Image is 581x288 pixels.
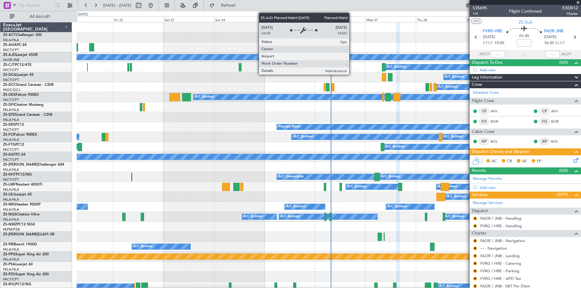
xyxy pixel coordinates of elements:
[3,143,15,147] span: ZS-FTG
[3,53,38,57] a: ZS-AJDLearjet 45XR
[483,34,495,40] span: [DATE]
[278,122,300,131] div: Planned Maint
[473,176,502,182] a: Manage Permits
[3,73,16,77] span: ZS-DCA
[466,17,517,22] div: Fri 29
[78,12,88,17] div: [DATE]
[3,58,19,62] a: FAOR/JNB
[473,247,477,250] button: R
[3,227,20,232] a: FAPM/PZB
[3,243,14,246] span: ZS-PIR
[3,243,37,246] a: ZS-PIRBeech 1900D
[3,153,25,157] a: ZS-KATPC-24
[133,242,153,251] div: A/C Booked
[3,43,27,47] a: ZS-AHAPC-24
[561,51,571,57] span: ALDT
[3,133,14,137] span: ZS-FCI
[445,73,464,82] div: A/C Booked
[3,43,17,47] span: ZS-AHA
[551,139,565,144] a: BOL
[559,167,568,174] span: (0/0)
[315,17,365,22] div: Tue 26
[3,283,15,286] span: ZS-RVL
[491,51,505,58] input: --:--
[3,108,19,112] a: FALA/HLA
[3,283,31,286] a: ZS-RVLPC12/NG
[519,19,532,25] span: ZS-SLA
[507,158,512,164] span: CR
[163,17,214,22] div: Sat 23
[444,132,463,141] div: A/C Booked
[3,83,54,87] a: ZS-DCCGrand Caravan - C208
[195,92,214,102] div: A/C Booked
[480,67,578,73] div: Add new
[286,202,305,211] div: A/C Booked
[3,123,15,127] span: ZS-ERS
[3,93,39,97] a: ZS-DEXFalcon 900EX
[3,88,20,92] a: FAGC/GCJ
[473,284,477,288] button: R
[3,277,19,282] a: FACT/CPT
[264,17,315,22] div: Mon 25
[480,246,507,251] a: --- - Navigation
[3,157,19,162] a: FACT/CPT
[3,203,15,206] span: ZS-MIG
[216,3,241,8] span: Refresh
[3,123,24,127] a: ZS-ERSPC12
[551,119,565,124] a: BOR
[562,11,578,16] span: Charter
[3,73,34,77] a: ZS-DCALearjet 45
[3,93,16,97] span: ZS-DEX
[491,158,497,164] span: AC
[479,108,489,115] div: CP
[3,173,32,176] a: ZS-KHTPC12/NG
[473,90,499,96] a: Schedule Crew
[3,193,15,196] span: ZS-LRJ
[3,207,19,212] a: FALA/HLA
[3,113,15,117] span: ZS-EPZ
[3,83,16,87] span: ZS-DCC
[480,276,521,281] a: FVRG / HRE - APD Tax
[472,148,529,155] span: Dispatch Checks and Weather
[473,277,477,280] button: R
[113,17,164,22] div: Fri 22
[472,81,482,88] span: Crew
[480,238,525,243] a: FAOR / JNB - Navigation
[472,74,502,81] span: Leg Information
[3,247,19,252] a: FALA/HLA
[473,11,487,16] span: 1/4
[3,113,52,117] a: ZS-EPZGrand Caravan - C208
[438,83,457,92] div: A/C Booked
[559,59,568,66] span: (0/0)
[519,33,529,39] span: 01:30
[3,38,19,42] a: FALA/HLA
[3,103,14,107] span: ZS-DFI
[3,33,42,37] a: ZS-ACTChallenger 300
[551,108,565,114] a: AFV
[445,212,464,221] div: A/C Booked
[3,63,31,67] a: ZS-CJTPC12/47E
[555,40,565,46] span: ELDT
[278,172,304,181] div: A/C Unavailable
[3,197,19,202] a: FALA/HLA
[7,12,66,21] button: All Aircraft
[473,224,477,228] button: R
[3,63,15,67] span: ZS-CJT
[473,269,477,273] button: R
[479,138,489,145] div: ISP
[494,40,504,46] span: 15:00
[3,257,19,262] a: FALA/HLA
[388,202,407,211] div: A/C Booked
[540,108,550,115] div: CP
[480,223,522,228] a: FVRG / HRE - Handling
[3,173,16,176] span: ZS-KHT
[473,217,477,220] button: R
[3,177,19,182] a: FACT/CPT
[3,103,44,107] a: ZS-DFICitation Mustang
[438,182,457,191] div: A/C Booked
[3,163,38,167] span: ZS-[PERSON_NAME]
[473,239,477,243] button: R
[18,1,53,10] input: Trip Number
[491,119,504,124] a: BOR
[544,34,556,40] span: [DATE]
